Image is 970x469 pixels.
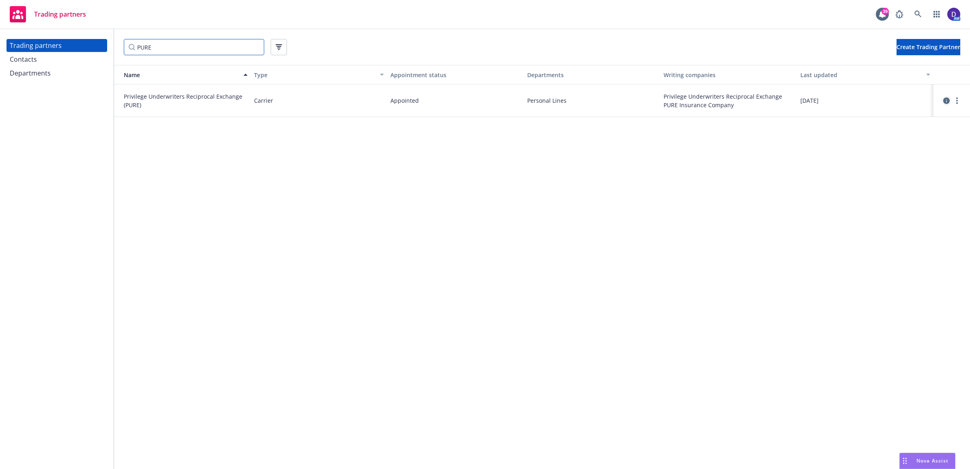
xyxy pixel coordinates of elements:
[664,101,794,109] span: PURE Insurance Company
[897,43,960,51] span: Create Trading Partner
[900,453,910,469] div: Drag to move
[800,96,819,105] span: [DATE]
[6,53,107,66] a: Contacts
[124,92,248,109] span: Privilege Underwriters Reciprocal Exchange (PURE)
[947,8,960,21] img: photo
[929,6,945,22] a: Switch app
[124,39,264,55] input: Filter by keyword...
[254,71,375,79] div: Type
[916,457,948,464] span: Nova Assist
[390,71,521,79] div: Appointment status
[891,6,907,22] a: Report a Bug
[527,96,657,105] span: Personal Lines
[254,96,273,105] span: Carrier
[387,65,524,84] button: Appointment status
[251,65,388,84] button: Type
[10,53,37,66] div: Contacts
[797,65,934,84] button: Last updated
[10,39,62,52] div: Trading partners
[660,65,797,84] button: Writing companies
[527,71,657,79] div: Departments
[390,96,419,105] span: Appointed
[117,71,239,79] div: Name
[897,39,960,55] button: Create Trading Partner
[910,6,926,22] a: Search
[942,96,951,106] a: circleInformation
[10,67,51,80] div: Departments
[882,8,889,15] div: 39
[664,92,794,101] span: Privilege Underwriters Reciprocal Exchange
[114,65,251,84] button: Name
[6,39,107,52] a: Trading partners
[6,3,89,26] a: Trading partners
[800,71,922,79] div: Last updated
[899,453,955,469] button: Nova Assist
[664,71,794,79] div: Writing companies
[6,67,107,80] a: Departments
[524,65,661,84] button: Departments
[34,11,86,17] span: Trading partners
[952,96,962,106] a: more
